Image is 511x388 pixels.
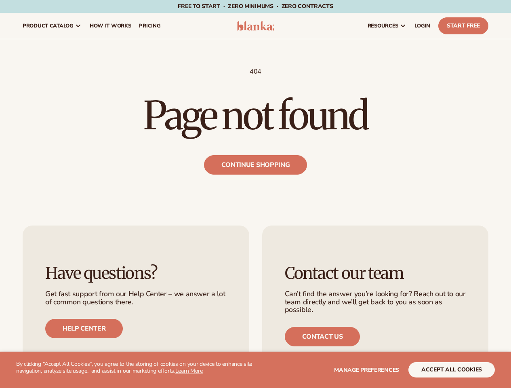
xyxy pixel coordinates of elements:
img: logo [237,21,275,31]
span: How It Works [90,23,131,29]
a: pricing [135,13,164,39]
span: Manage preferences [334,366,399,374]
span: LOGIN [414,23,430,29]
a: LOGIN [410,13,434,39]
p: Can’t find the answer you’re looking for? Reach out to our team directly and we’ll get back to yo... [285,290,466,314]
a: Start Free [438,17,488,34]
a: Help center [45,319,123,338]
button: accept all cookies [408,362,495,377]
h3: Contact our team [285,264,466,282]
p: Get fast support from our Help Center – we answer a lot of common questions there. [45,290,227,306]
span: pricing [139,23,160,29]
span: Free to start · ZERO minimums · ZERO contracts [178,2,333,10]
a: Continue shopping [204,155,307,175]
p: 404 [23,67,488,76]
h3: Have questions? [45,264,227,282]
a: How It Works [86,13,135,39]
a: Learn More [175,367,203,375]
span: product catalog [23,23,74,29]
a: Contact us [285,327,360,346]
a: resources [364,13,410,39]
span: resources [368,23,398,29]
p: By clicking "Accept All Cookies", you agree to the storing of cookies on your device to enhance s... [16,361,256,375]
a: product catalog [19,13,86,39]
button: Manage preferences [334,362,399,377]
h1: Page not found [23,96,488,135]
